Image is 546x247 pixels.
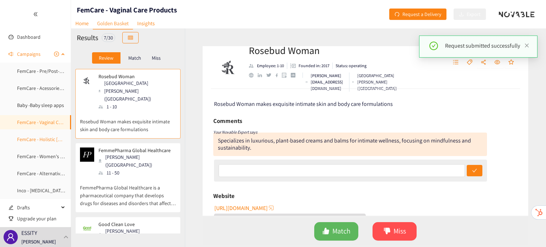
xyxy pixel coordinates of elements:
a: FemCare - Pre/Post-[DATE] vitamin & mineral supplements [17,68,140,74]
h6: Comments [213,116,242,126]
span: dislike [384,227,391,236]
div: [PERSON_NAME] ([GEOGRAPHIC_DATA]) [98,153,175,169]
p: Match [128,55,141,61]
a: Inco - [MEDICAL_DATA] Exercises [17,187,85,194]
button: check [467,165,482,176]
a: FemCare - Acessories for Fem Hygiene Products [17,85,117,91]
p: Good Clean Love [98,221,171,227]
button: [URL][DOMAIN_NAME] [214,202,275,214]
span: redo [395,12,400,17]
a: FemCare - Women's Vitamins & Minerals Supplements [17,153,130,160]
span: check [472,168,477,174]
a: FemCare - Alternative Eco-Friendly Materials [17,170,110,177]
span: Drafts [17,200,59,215]
span: Upgrade your plan [17,211,65,226]
iframe: Chat Widget [510,213,546,247]
div: 1 - 10 [98,103,175,111]
h1: FemCare - Vaginal Care Products [77,5,177,15]
span: plus-circle [54,52,59,57]
img: Company Logo [215,53,243,82]
p: ESSITY [21,229,37,237]
span: trophy [9,216,14,221]
p: FemmePharma Global Healthcare [98,147,171,153]
a: Dashboard [17,34,41,40]
a: twitter [266,73,275,77]
span: Match [332,226,350,237]
a: Home [71,18,93,29]
p: Employee: 1-10 [257,63,284,69]
a: Baby -Baby sleep apps [17,102,64,108]
p: [PERSON_NAME] [21,238,56,246]
span: close [524,43,529,48]
span: [URL][DOMAIN_NAME] [214,204,268,213]
a: facebook [275,73,282,77]
p: FemmePharma Global Healthcare is a pharmaceutical company that develops drugs for diseases and di... [80,177,176,207]
div: [PERSON_NAME] ([GEOGRAPHIC_DATA]) [98,227,175,243]
span: edit [9,205,14,210]
a: Insights [133,18,159,29]
a: crunchbase [291,73,300,77]
h2: Rosebud Woman [249,43,392,58]
p: Review [99,55,113,61]
i: Your Novable Expert says [213,129,257,135]
span: Request a Delivery [402,10,441,18]
h2: Results [77,33,98,43]
li: Status [333,63,366,69]
img: Snapshot of the company's website [80,74,94,88]
span: user [6,233,15,241]
a: Golden Basket [93,18,133,29]
span: check-circle [429,42,438,50]
div: [GEOGRAPHIC_DATA][PERSON_NAME] ([GEOGRAPHIC_DATA]) [98,79,175,103]
a: FemCare - Holistic [DEMOGRAPHIC_DATA] eCom Platforms [17,136,139,143]
span: Miss [394,226,406,237]
button: downloadExport [454,9,486,20]
p: Rosebud Woman makes exquisite intimate skin and body care formulations [80,111,176,133]
span: Rosebud Woman makes exquisite intimate skin and body care formulations [214,100,393,108]
p: Status: operating [336,63,366,69]
button: dislikeMiss [373,222,417,241]
img: Snapshot of the company's website [80,221,94,236]
a: linkedin [258,73,266,77]
p: Miss [152,55,161,61]
button: redoRequest a Delivery [389,9,446,20]
a: google maps [282,73,291,78]
p: Founded in: 2017 [299,63,330,69]
li: Founded in year [287,63,333,69]
div: Request submitted successfully [445,42,529,50]
span: double-left [33,12,38,17]
span: table [128,35,133,41]
div: [GEOGRAPHIC_DATA][PERSON_NAME] ([GEOGRAPHIC_DATA]) [352,73,399,92]
span: like [322,227,330,236]
button: table [122,32,139,43]
h6: Website [213,190,235,201]
span: Campaigns [17,47,41,61]
a: FemCare - Vaginal Care Products [17,119,86,125]
span: sound [9,52,14,57]
div: 11 - 50 [98,169,175,177]
img: Snapshot of the company's website [80,147,94,162]
p: Rosebud Woman [98,74,171,79]
a: website [249,73,258,77]
p: [PERSON_NAME][EMAIL_ADDRESS][DOMAIN_NAME] [311,73,346,92]
div: Specializes in luxurious, plant-based creams and balms for intimate wellness, focusing on mindful... [218,137,471,151]
button: likeMatch [314,222,358,241]
li: Employees [249,63,287,69]
div: 7 / 30 [102,33,115,42]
